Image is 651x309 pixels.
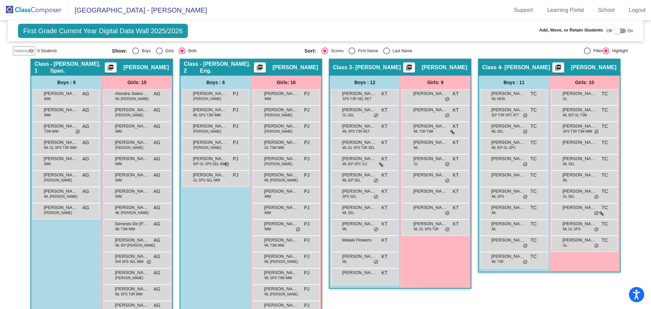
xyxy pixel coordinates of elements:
span: Class 4 [482,64,501,71]
span: Class 1 [35,61,50,74]
span: ML SEL [563,161,575,167]
span: TC [530,90,537,97]
span: [PERSON_NAME] [491,188,525,195]
span: [PERSON_NAME] [115,172,149,178]
span: [PERSON_NAME] [115,139,149,146]
span: TC [530,172,537,179]
span: IMM [264,194,271,199]
span: TC [601,107,608,114]
span: ML T3M IMM [115,227,135,232]
span: [PERSON_NAME] [563,220,596,227]
span: do_not_disturb_alt [594,194,599,200]
span: [PERSON_NAME] [44,172,78,178]
span: [PERSON_NAME] [115,188,149,195]
span: [PERSON_NAME] [264,204,298,211]
mat-radio-group: Select an option [304,47,492,54]
a: School [593,5,620,16]
span: IMM [115,194,122,199]
span: [PERSON_NAME] Cash [342,155,376,162]
span: [PERSON_NAME] [491,107,525,113]
span: [PERSON_NAME] [193,145,221,150]
span: [PERSON_NAME] [563,90,596,97]
span: - [PERSON_NAME] [352,64,401,71]
span: PJ [233,139,238,146]
span: KT [381,139,388,146]
span: [PERSON_NAME] [422,64,467,71]
span: AG [154,155,160,162]
span: AG [154,220,160,228]
span: TC [530,220,537,228]
div: Scores [328,48,343,54]
span: KT [453,107,459,114]
a: Logout [624,5,651,16]
a: Support [509,5,538,16]
span: TC [601,139,608,146]
span: do_not_disturb_alt [523,113,528,118]
span: [PERSON_NAME] [563,155,596,162]
span: [PERSON_NAME] [413,172,447,178]
span: [GEOGRAPHIC_DATA] - [PERSON_NAME] [68,5,207,16]
span: [PERSON_NAME] [342,172,376,178]
button: Print Students Details [105,62,117,73]
span: ML SEL [492,129,504,134]
span: IMM [115,178,122,183]
span: [PERSON_NAME] [413,107,447,113]
div: Filter [591,48,603,54]
span: IMM [264,227,271,232]
span: KT [381,107,388,114]
span: PJ [304,107,310,114]
span: PJ [304,155,310,162]
span: ML SPS T3R RET [342,129,370,134]
span: IMM [44,113,51,118]
span: ML [492,210,496,215]
span: [PERSON_NAME] [44,178,72,183]
span: do_not_disturb_alt [445,113,450,118]
span: [PERSON_NAME] [342,220,376,227]
span: KT [381,155,388,162]
span: PJ [304,188,310,195]
span: KT [381,237,388,244]
span: [PERSON_NAME] [115,155,149,162]
span: AG [154,237,160,244]
span: [PERSON_NAME] [342,123,376,130]
span: Malaki Flowers [342,237,376,244]
span: do_not_disturb_alt [523,194,528,200]
span: PJ [304,139,310,146]
span: [PERSON_NAME] [115,123,149,130]
mat-icon: picture_as_pdf [554,64,562,74]
span: PJ [233,90,238,97]
span: [PERSON_NAME] [264,113,292,118]
span: [PERSON_NAME] [115,113,143,118]
span: ML SEL [342,210,354,215]
span: KT [453,139,459,146]
span: [PERSON_NAME] [342,204,376,211]
span: [PERSON_NAME] [413,220,447,227]
span: AG [82,188,89,195]
span: ML [PERSON_NAME] [264,178,298,183]
span: [PERSON_NAME] [264,188,298,195]
span: KT [381,204,388,211]
span: [PERSON_NAME] [193,139,227,146]
div: Boys : 6 [180,76,251,89]
span: do_not_disturb_alt [146,259,151,265]
span: do_not_disturb_alt [523,162,528,167]
span: Sort: [304,48,316,54]
span: IMM [44,161,51,167]
span: KT [453,172,459,179]
span: [PERSON_NAME] [563,188,596,195]
span: [PERSON_NAME] [491,155,525,162]
span: TC [530,253,537,260]
span: KT [453,188,459,195]
span: do_not_disturb_alt [594,243,599,249]
span: Show: [112,48,127,54]
div: Boys : 8 [31,76,102,89]
span: [PERSON_NAME] [193,123,227,130]
span: T3M IMM [44,129,58,134]
span: ML GL SPS T3R [414,227,439,232]
span: GL SEL [563,194,575,199]
span: KT [381,90,388,97]
span: [PERSON_NAME] [264,220,298,227]
span: TC [530,204,537,211]
span: ML [PERSON_NAME] [264,259,298,264]
div: First Name [355,48,378,54]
